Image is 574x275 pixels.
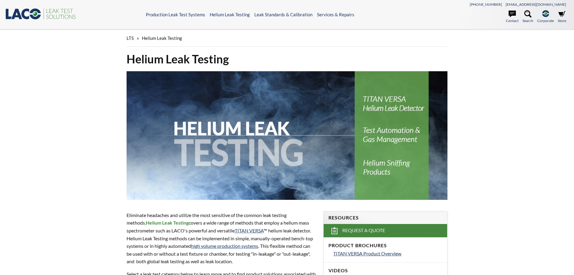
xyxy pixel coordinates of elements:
a: [PHONE_NUMBER] [470,2,502,7]
a: Search [522,10,533,24]
div: » [127,30,448,47]
a: high volume production systems [191,243,258,249]
a: Request a Quote [324,224,447,237]
a: Store [558,10,566,24]
strong: Helium Leak Testing [146,220,189,225]
a: Contact [506,10,519,24]
a: [EMAIL_ADDRESS][DOMAIN_NAME] [506,2,566,7]
p: Eliminate headaches and utilize the most sensitive of the common leak testing methods. covers a w... [127,211,316,265]
h4: Product Brochures [328,242,442,249]
a: Production Leak Test Systems [146,12,205,17]
span: Corporate [537,18,554,24]
span: Request a Quote [342,227,385,234]
img: Helium Leak Testing header [127,71,448,200]
h1: Helium Leak Testing [127,52,448,66]
span: LTS [127,35,134,41]
h4: Videos [328,267,442,274]
a: Leak Standards & Calibration [254,12,312,17]
a: Helium Leak Testing [210,12,250,17]
span: TITAN VERSA Product Overview [333,251,401,256]
h4: Resources [328,215,442,221]
a: TITAN VERSA [235,228,264,233]
a: Services & Repairs [317,12,354,17]
a: TITAN VERSA Product Overview [333,250,442,257]
span: Helium Leak Testing [142,35,182,41]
